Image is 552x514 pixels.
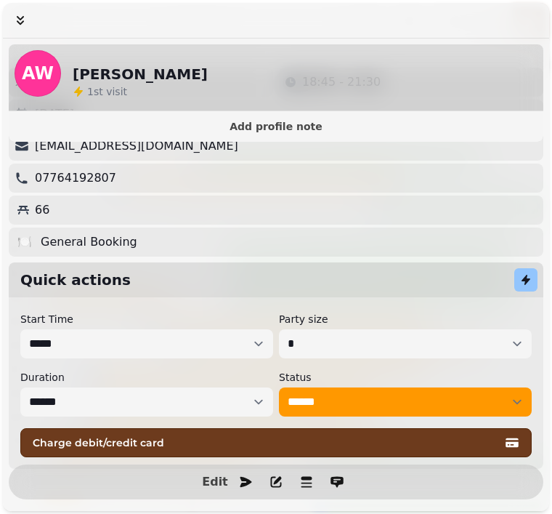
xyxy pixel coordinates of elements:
p: 🍽️ [17,233,32,251]
label: Start Time [20,312,273,326]
button: Charge debit/credit card [20,428,532,457]
span: Charge debit/credit card [33,438,502,448]
p: visit [87,84,127,99]
span: 1 [87,86,94,97]
h2: [PERSON_NAME] [73,64,208,84]
p: [EMAIL_ADDRESS][DOMAIN_NAME] [35,137,238,155]
label: Status [279,370,532,385]
span: st [94,86,106,97]
button: Edit [200,467,230,497]
span: Add profile note [26,121,526,132]
p: 66 [35,201,49,219]
span: Edit [206,476,224,488]
p: 07764192807 [35,169,116,187]
button: Add profile note [15,117,537,136]
p: General Booking [41,233,137,251]
h2: Quick actions [20,270,131,290]
label: Party size [279,312,532,326]
span: AW [22,65,54,82]
label: Duration [20,370,273,385]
